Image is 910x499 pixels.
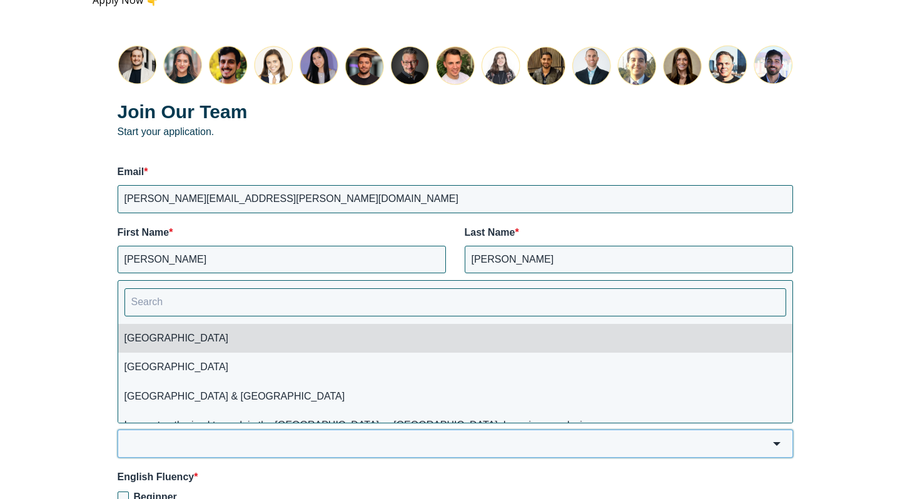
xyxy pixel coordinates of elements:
[118,166,144,177] span: Email
[118,227,169,238] span: First Name
[124,288,786,316] input: Search
[118,324,792,353] li: [GEOGRAPHIC_DATA]
[118,353,792,381] li: [GEOGRAPHIC_DATA]
[118,45,793,86] img: Join the Lean Layer team
[118,382,792,411] li: [GEOGRAPHIC_DATA] & [GEOGRAPHIC_DATA]
[118,411,792,440] li: I am not authorized to work in the [GEOGRAPHIC_DATA] or [GEOGRAPHIC_DATA]. I require a work visa.
[118,99,793,138] p: Start your application.
[118,101,248,122] strong: Join Our Team
[465,227,515,238] span: Last Name
[118,471,195,482] span: English Fluency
